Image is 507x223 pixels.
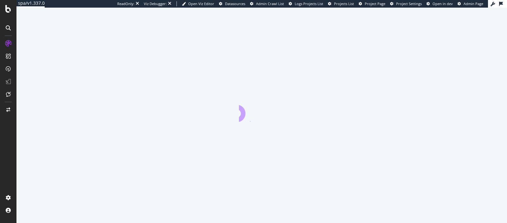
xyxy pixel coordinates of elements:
span: Project Settings [396,1,422,6]
a: Logs Projects List [289,1,323,6]
a: Datasources [219,1,245,6]
span: Logs Projects List [295,1,323,6]
a: Open Viz Editor [182,1,214,6]
a: Open in dev [427,1,453,6]
div: Viz Debugger: [144,1,167,6]
span: Datasources [225,1,245,6]
span: Admin Page [464,1,483,6]
a: Projects List [328,1,354,6]
div: animation [239,99,285,122]
div: ReadOnly: [117,1,134,6]
span: Project Page [365,1,385,6]
span: Open in dev [433,1,453,6]
a: Admin Crawl List [250,1,284,6]
a: Project Settings [390,1,422,6]
span: Projects List [334,1,354,6]
span: Admin Crawl List [256,1,284,6]
span: Open Viz Editor [188,1,214,6]
a: Admin Page [458,1,483,6]
a: Project Page [359,1,385,6]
